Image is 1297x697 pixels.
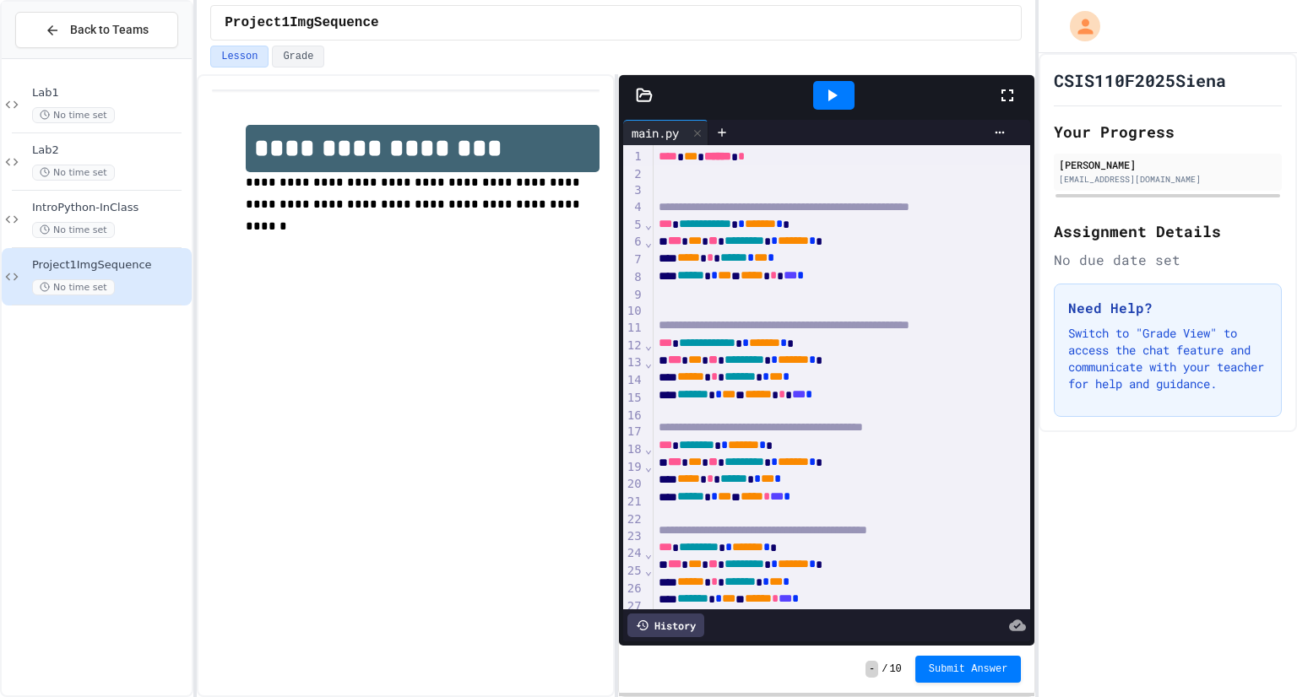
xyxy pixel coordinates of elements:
span: Fold line [644,547,653,560]
span: Submit Answer [929,662,1008,676]
div: 6 [623,234,644,251]
span: Fold line [644,460,653,473]
button: Grade [272,46,324,68]
span: Lab1 [32,86,188,100]
div: 14 [623,372,644,390]
button: Back to Teams [15,12,178,48]
h1: CSIS110F2025Siena [1054,68,1226,92]
div: main.py [623,124,687,142]
div: 12 [623,338,644,355]
h2: Your Progress [1054,120,1282,143]
button: Submit Answer [915,656,1022,683]
div: 15 [623,390,644,408]
div: History [627,613,704,637]
div: 4 [623,199,644,217]
h3: Need Help? [1068,298,1267,318]
div: main.py [623,120,708,145]
span: No time set [32,165,115,181]
div: 25 [623,563,644,581]
span: Back to Teams [70,21,149,39]
span: Fold line [644,235,653,249]
span: No time set [32,222,115,238]
div: 27 [623,598,644,616]
div: 7 [623,251,644,269]
div: 19 [623,459,644,477]
div: 24 [623,545,644,563]
div: No due date set [1054,250,1282,270]
span: Project1ImgSequence [225,13,378,33]
div: 9 [623,287,644,304]
div: 11 [623,320,644,338]
div: 2 [623,166,644,183]
div: 16 [623,408,644,424]
div: 26 [623,581,644,598]
span: Lab2 [32,143,188,158]
button: Lesson [210,46,269,68]
span: No time set [32,279,115,295]
div: 10 [623,303,644,320]
div: 22 [623,511,644,528]
div: 13 [623,354,644,372]
div: 1 [623,149,644,166]
div: [PERSON_NAME] [1059,157,1277,172]
span: Project1ImgSequence [32,258,188,273]
div: 5 [623,217,644,235]
div: 17 [623,424,644,441]
div: 8 [623,269,644,287]
div: 21 [623,494,644,511]
div: My Account [1052,7,1104,46]
div: 18 [623,441,644,459]
span: - [866,661,878,678]
span: 10 [889,662,901,676]
div: 20 [623,476,644,494]
h2: Assignment Details [1054,219,1282,243]
span: Fold line [644,218,653,231]
span: Fold line [644,356,653,370]
div: 23 [623,528,644,546]
span: No time set [32,107,115,123]
span: Fold line [644,338,653,352]
span: IntroPython-InClass [32,201,188,215]
span: / [882,662,887,676]
div: 3 [623,182,644,199]
span: Fold line [644,564,653,577]
span: Fold line [644,442,653,456]
div: [EMAIL_ADDRESS][DOMAIN_NAME] [1059,173,1277,186]
p: Switch to "Grade View" to access the chat feature and communicate with your teacher for help and ... [1068,325,1267,392]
